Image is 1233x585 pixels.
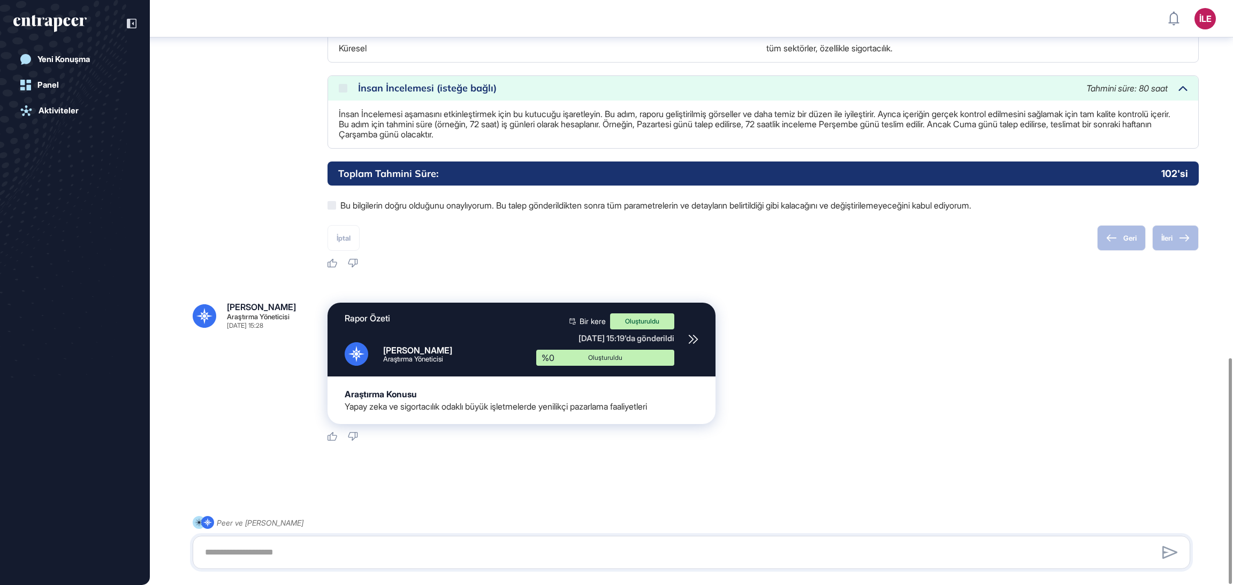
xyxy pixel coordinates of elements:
[579,333,674,343] font: [DATE] 15:19'da gönderildi
[345,389,417,399] font: Araştırma Konusu
[345,313,390,324] font: Rapor Özeti
[1161,168,1188,179] font: 102'si
[227,322,263,329] div: [DATE] 15:28
[580,317,606,326] font: Bir kere
[339,43,367,53] font: Küresel
[383,345,452,356] font: [PERSON_NAME]
[339,109,1188,140] p: İnsan İncelemesi aşamasını etkinleştirmek için bu kutucuğu işaretleyin. Bu adım, raporu geliştiri...
[345,401,647,412] font: Yapay zeka ve sigortacılık odaklı büyük işletmelerde yenilikçi pazarlama faaliyetleri
[544,355,666,361] div: Oluşturuldu
[37,80,59,90] font: Panel
[13,74,136,96] a: Panel
[328,198,1199,212] label: Bu bilgilerin doğru olduğunu onaylıyorum. Bu talep gönderildikten sonra tüm parametrelerin ve det...
[39,105,79,116] font: Aktiviteler
[1194,8,1216,29] button: İLE
[13,100,136,121] a: Aktiviteler
[766,43,893,53] font: tüm sektörler, özellikle sigortacılık.
[1199,13,1212,24] font: İLE
[542,352,554,363] font: %0
[358,83,1076,93] div: İnsan İncelemesi (isteğe bağlı)
[37,54,90,64] font: Yeni Konuşma
[227,302,296,312] font: [PERSON_NAME]
[338,167,438,180] h6: Toplam Tahmini Süre:
[1086,83,1168,94] font: Tahmini süre: 80 saat
[13,15,87,32] div: entrapeer-logo
[383,355,443,363] font: Araştırma Yöneticisi
[217,518,303,527] font: Peer ve [PERSON_NAME]
[625,317,659,325] font: Oluşturuldu
[13,49,136,70] a: Yeni Konuşma
[227,312,290,321] font: Araştırma Yöneticisi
